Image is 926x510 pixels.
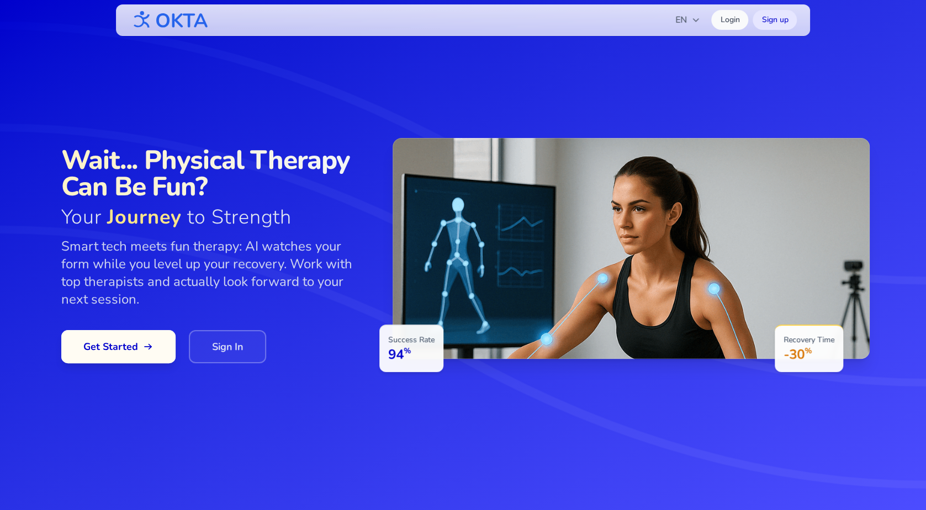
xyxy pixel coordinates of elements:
p: 94 [388,346,435,363]
a: Login [711,10,748,30]
a: Get Started [61,330,176,363]
a: Sign In [189,330,266,363]
span: Journey [107,204,182,231]
button: EN [669,9,707,31]
span: Wait... Physical Therapy Can Be Fun? [61,147,371,200]
span: Your to Strength [61,206,371,229]
p: Success Rate [388,334,435,346]
p: Smart tech meets fun therapy: AI watches your form while you level up your recovery. Work with to... [61,237,371,308]
a: Sign up [753,10,797,30]
span: Get Started [83,339,154,354]
span: EN [675,13,700,26]
img: OKTA logo [129,6,209,34]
